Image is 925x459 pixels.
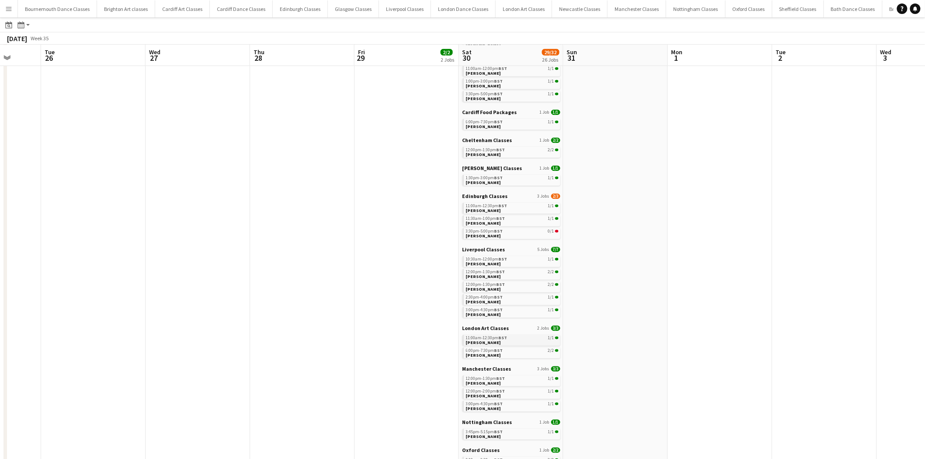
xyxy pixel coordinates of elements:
[466,376,505,381] span: 12:00pm-1:30pm
[462,193,560,199] a: Edinburgh Classes3 Jobs2/3
[466,270,505,274] span: 12:00pm-1:30pm
[548,216,554,221] span: 1/1
[548,148,554,152] span: 2/2
[466,261,501,267] span: Charlotte Blackwell
[540,166,549,171] span: 1 Job
[466,294,559,304] a: 2:30pm-4:00pmBST1/1[PERSON_NAME]
[462,246,560,253] a: Liverpool Classes5 Jobs7/7
[555,258,559,261] span: 1/1
[494,429,503,435] span: BST
[18,0,97,17] button: Bournemouth Dance Classes
[462,109,517,115] span: Cardiff Food Packages
[466,430,503,434] span: 3:45pm-5:15pm
[499,256,508,262] span: BST
[494,228,503,234] span: BST
[466,282,559,292] a: 12:00pm-1:30pmBST2/2[PERSON_NAME]
[466,70,501,76] span: Casey Niblett
[670,53,683,63] span: 1
[551,366,560,372] span: 3/3
[466,256,559,266] a: 10:30am-12:00pmBST1/1[PERSON_NAME]
[462,325,560,365] div: London Art Classes2 Jobs3/311:00am-12:30pmBST1/1[PERSON_NAME]6:00pm-7:30pmBST2/2[PERSON_NAME]
[462,56,560,109] div: Cardiff Art Classes3 Jobs3/311:00am-12:00pmBST1/1[PERSON_NAME]1:00pm-3:00pmBST1/1[PERSON_NAME]3:3...
[496,0,552,17] button: London Art Classes
[466,79,503,83] span: 1:00pm-3:00pm
[466,233,501,239] span: Sally Irvine
[431,0,496,17] button: London Dance Classes
[466,269,559,279] a: 12:00pm-1:30pmBST2/2[PERSON_NAME]
[555,296,559,299] span: 1/1
[551,110,560,115] span: 1/1
[494,294,503,300] span: BST
[494,78,503,84] span: BST
[466,229,503,233] span: 3:30pm-5:00pm
[540,448,549,453] span: 1 Job
[462,325,509,331] span: London Art Classes
[567,48,577,56] span: Sun
[462,419,560,425] a: Nottingham Classes1 Job1/1
[552,0,608,17] button: Newcastle Classes
[548,295,554,299] span: 1/1
[555,283,559,286] span: 2/2
[879,53,892,63] span: 3
[328,0,379,17] button: Glasgow Classes
[462,137,560,143] a: Cheltenham Classes1 Job2/2
[551,194,560,199] span: 2/3
[466,119,559,129] a: 6:00pm-7:30pmBST1/1[PERSON_NAME]
[462,193,560,246] div: Edinburgh Classes3 Jobs2/311:00am-12:30pmBST1/1[PERSON_NAME]11:30am-1:00pmBST1/1[PERSON_NAME]3:30...
[542,49,560,56] span: 29/32
[494,91,503,97] span: BST
[357,53,365,63] span: 29
[466,228,559,238] a: 3:30pm-5:00pmBST0/1[PERSON_NAME]
[254,48,264,56] span: Thu
[548,376,554,381] span: 1/1
[466,340,501,345] span: Chloe Whiles
[551,138,560,143] span: 2/2
[466,393,501,399] span: Rachel Dakin
[566,53,577,63] span: 31
[466,376,559,386] a: 12:00pm-1:30pmBST1/1[PERSON_NAME]
[462,325,560,331] a: London Art Classes2 Jobs3/3
[210,0,273,17] button: Cardiff Dance Classes
[548,430,554,434] span: 1/1
[548,348,554,353] span: 2/2
[499,66,508,71] span: BST
[548,308,554,312] span: 1/1
[551,166,560,171] span: 1/1
[466,434,501,439] span: Emma Mullins
[466,352,501,358] span: Rhys French
[494,119,503,125] span: BST
[466,66,508,71] span: 11:00am-12:00pm
[497,269,505,275] span: BST
[466,92,503,96] span: 3:30pm-5:00pm
[466,208,501,213] span: Dawn Harper
[880,48,892,56] span: Wed
[462,109,560,137] div: Cardiff Food Packages1 Job1/16:00pm-7:30pmBST1/1[PERSON_NAME]
[548,229,554,233] span: 0/1
[462,246,560,325] div: Liverpool Classes5 Jobs7/710:30am-12:00pmBST1/1[PERSON_NAME]12:00pm-1:30pmBST2/2[PERSON_NAME]12:0...
[466,147,559,157] a: 12:00pm-1:30pmBST2/2[PERSON_NAME]
[548,120,554,124] span: 1/1
[466,91,559,101] a: 3:30pm-5:00pmBST1/1[PERSON_NAME]
[538,194,549,199] span: 3 Jobs
[466,389,505,393] span: 12:00pm-2:00pm
[466,286,501,292] span: Harriet Hickman
[462,365,560,372] a: Manchester Classes3 Jobs3/3
[462,165,560,193] div: [PERSON_NAME] Classes1 Job1/11:30pm-3:00pmBST1/1[PERSON_NAME]
[466,96,501,101] span: Leah Raybould
[497,376,505,381] span: BST
[466,176,503,180] span: 1:30pm-3:00pm
[548,282,554,287] span: 2/2
[461,53,472,63] span: 30
[494,175,503,181] span: BST
[776,48,786,56] span: Tue
[494,401,503,407] span: BST
[441,56,455,63] div: 2 Jobs
[548,402,554,406] span: 1/1
[462,447,500,453] span: Oxford Classes
[542,56,559,63] div: 26 Jobs
[555,377,559,380] span: 1/1
[497,216,505,221] span: BST
[466,203,559,213] a: 11:00am-12:30pmBST1/1[PERSON_NAME]
[548,204,554,208] span: 1/1
[466,308,503,312] span: 3:00pm-4:30pm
